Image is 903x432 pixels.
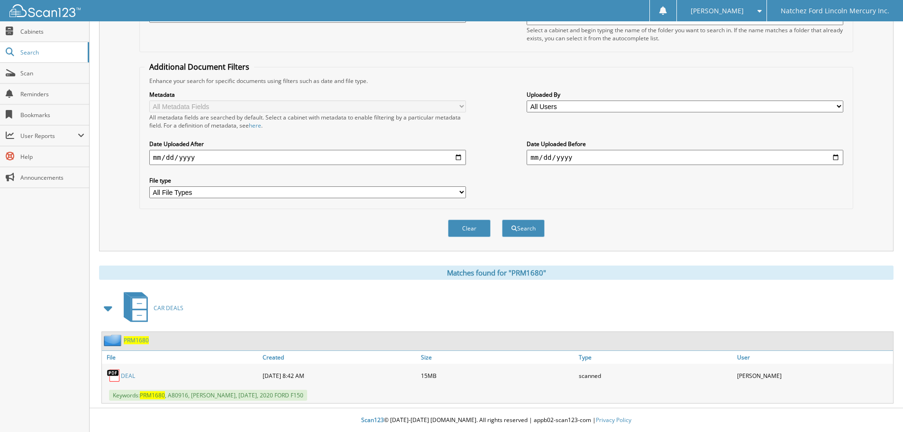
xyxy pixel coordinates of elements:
[20,153,84,161] span: Help
[149,113,466,129] div: All metadata fields are searched by default. Select a cabinet with metadata to enable filtering b...
[260,366,419,385] div: [DATE] 8:42 AM
[149,176,466,184] label: File type
[419,351,577,364] a: Size
[121,372,135,380] a: DEAL
[735,366,893,385] div: [PERSON_NAME]
[448,220,491,237] button: Clear
[20,90,84,98] span: Reminders
[576,366,735,385] div: scanned
[502,220,545,237] button: Search
[99,266,894,280] div: Matches found for "PRM1680"
[260,351,419,364] a: Created
[118,289,183,327] a: CAR DEALS
[104,334,124,346] img: folder2.png
[735,351,893,364] a: User
[20,28,84,36] span: Cabinets
[20,48,83,56] span: Search
[102,351,260,364] a: File
[145,62,254,72] legend: Additional Document Filters
[154,304,183,312] span: CAR DEALS
[527,150,843,165] input: end
[20,111,84,119] span: Bookmarks
[20,69,84,77] span: Scan
[527,26,843,42] div: Select a cabinet and begin typing the name of the folder you want to search in. If the name match...
[149,140,466,148] label: Date Uploaded After
[109,390,307,401] span: Keywords: , A80916, [PERSON_NAME], [DATE], 2020 FORD F150
[576,351,735,364] a: Type
[124,336,149,344] a: PRM1680
[781,8,889,14] span: Natchez Ford Lincoln Mercury Inc.
[419,366,577,385] div: 15MB
[9,4,81,17] img: scan123-logo-white.svg
[90,409,903,432] div: © [DATE]-[DATE] [DOMAIN_NAME]. All rights reserved | appb02-scan123-com |
[361,416,384,424] span: Scan123
[149,91,466,99] label: Metadata
[140,391,165,399] span: PRM1680
[527,140,843,148] label: Date Uploaded Before
[20,174,84,182] span: Announcements
[149,150,466,165] input: start
[145,77,848,85] div: Enhance your search for specific documents using filters such as date and file type.
[527,91,843,99] label: Uploaded By
[20,132,78,140] span: User Reports
[596,416,631,424] a: Privacy Policy
[107,368,121,383] img: PDF.png
[691,8,744,14] span: [PERSON_NAME]
[249,121,261,129] a: here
